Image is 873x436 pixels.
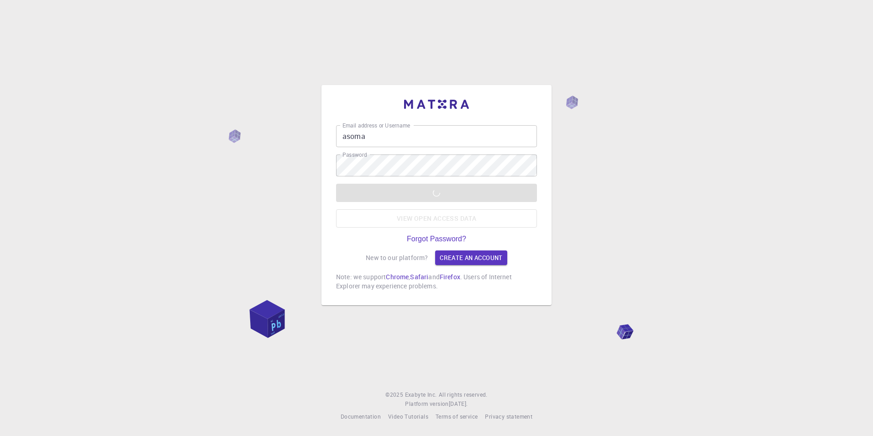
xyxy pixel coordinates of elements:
[388,412,428,421] a: Video Tutorials
[388,413,428,420] span: Video Tutorials
[405,399,448,409] span: Platform version
[410,272,428,281] a: Safari
[385,390,405,399] span: © 2025
[449,399,468,409] a: [DATE].
[405,391,437,398] span: Exabyte Inc.
[341,413,381,420] span: Documentation
[386,272,409,281] a: Chrome
[436,412,478,421] a: Terms of service
[341,412,381,421] a: Documentation
[485,412,532,421] a: Privacy statement
[440,272,460,281] a: Firefox
[407,235,466,243] a: Forgot Password?
[336,272,537,291] p: Note: we support , and . Users of Internet Explorer may experience problems.
[436,413,478,420] span: Terms of service
[439,390,488,399] span: All rights reserved.
[342,122,410,129] label: Email address or Username
[342,151,367,159] label: Password
[435,250,507,265] a: Create an account
[366,253,428,262] p: New to our platform?
[485,413,532,420] span: Privacy statement
[449,400,468,407] span: [DATE] .
[405,390,437,399] a: Exabyte Inc.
